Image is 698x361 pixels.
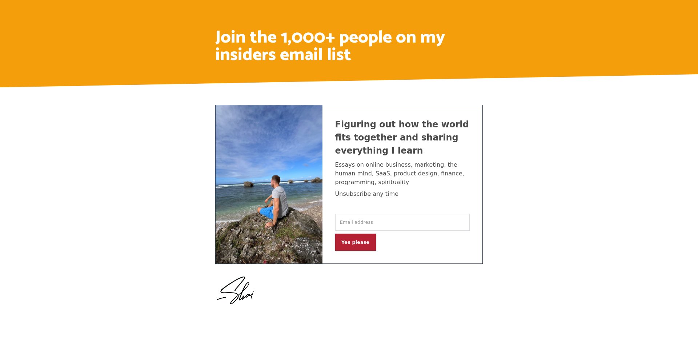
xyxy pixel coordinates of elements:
p: Essays on online business, marketing, the human mind, SaaS, product design, finance, programming,... [335,160,470,187]
input: Email address [335,214,470,231]
img: shai-scribble.png [215,273,258,308]
p: Figuring out how the world fits together and sharing everything I learn [335,118,470,157]
button: Yes please [335,234,376,251]
p: Unsubscribe any time [335,190,470,198]
p: Yes please [341,239,369,246]
h1: Join the 1,000+ people on my insiders email list [215,29,483,64]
